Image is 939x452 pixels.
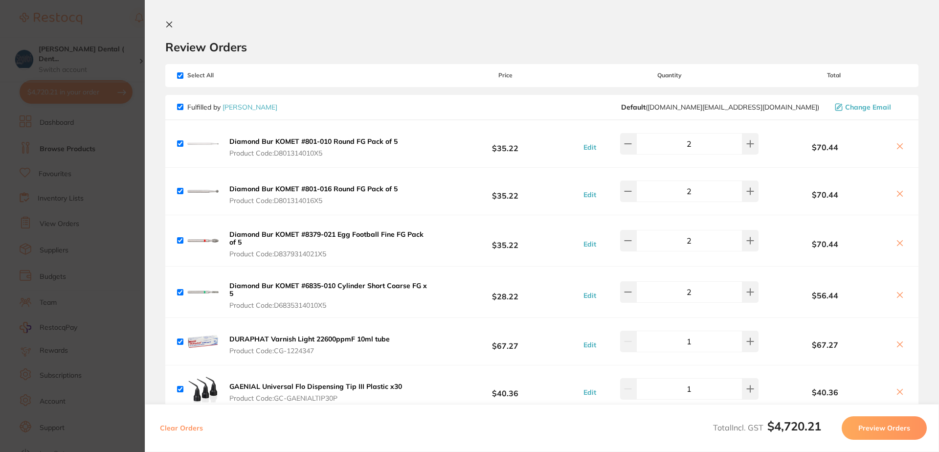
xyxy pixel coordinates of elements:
a: [PERSON_NAME] [223,103,277,112]
img: YWp0OWJjaw [187,176,219,207]
button: Edit [581,340,599,349]
span: Product Code: D801314016X5 [229,197,398,204]
b: DURAPHAT Varnish Light 22600ppmF 10ml tube [229,335,390,343]
button: Edit [581,190,599,199]
p: Fulfilled by [187,103,277,111]
b: $67.27 [432,333,578,351]
b: $70.44 [761,143,889,152]
b: Diamond Bur KOMET #6835-010 Cylinder Short Coarse FG x 5 [229,281,427,298]
span: Change Email [845,103,891,111]
span: customer.care@henryschein.com.au [621,103,819,111]
button: Change Email [832,103,907,112]
button: GAENIAL Universal Flo Dispensing Tip III Plastic x30 Product Code:GC-GAENIALTIP30P [226,382,405,403]
b: $56.44 [761,291,889,300]
span: Quantity [579,72,761,79]
button: Diamond Bur KOMET #6835-010 Cylinder Short Coarse FG x 5 Product Code:D6835314010X5 [226,281,432,310]
b: $35.22 [432,135,578,153]
button: DURAPHAT Varnish Light 22600ppmF 10ml tube Product Code:CG-1224347 [226,335,393,355]
button: Diamond Bur KOMET #801-016 Round FG Pack of 5 Product Code:D801314016X5 [226,184,401,205]
button: Clear Orders [157,416,206,440]
b: $4,720.21 [767,419,821,433]
button: Diamond Bur KOMET #801-010 Round FG Pack of 5 Product Code:D801314010X5 [226,137,401,158]
button: Edit [581,240,599,249]
span: Select All [177,72,275,79]
button: Diamond Bur KOMET #8379-021 Egg Football Fine FG Pack of 5 Product Code:D8379314021X5 [226,230,432,258]
b: $28.22 [432,283,578,301]
img: eHVhd2wyMQ [187,225,219,256]
button: Edit [581,143,599,152]
b: Diamond Bur KOMET #8379-021 Egg Football Fine FG Pack of 5 [229,230,424,247]
b: $67.27 [761,340,889,349]
h2: Review Orders [165,40,918,54]
b: Diamond Bur KOMET #801-010 Round FG Pack of 5 [229,137,398,146]
b: $70.44 [761,190,889,199]
span: Total [761,72,907,79]
b: GAENIAL Universal Flo Dispensing Tip III Plastic x30 [229,382,402,391]
img: ajlhZ2treg [187,373,219,405]
button: Preview Orders [842,416,927,440]
span: Product Code: GC-GAENIALTIP30P [229,394,402,402]
span: Product Code: D8379314021X5 [229,250,429,258]
b: Diamond Bur KOMET #801-016 Round FG Pack of 5 [229,184,398,193]
button: Edit [581,291,599,300]
b: $35.22 [432,182,578,200]
b: $35.22 [432,231,578,249]
img: MDJuOXRhcg [187,326,219,357]
b: $40.36 [761,388,889,397]
b: $40.36 [432,380,578,398]
img: MmcyenJyYQ [187,276,219,308]
button: Edit [581,388,599,397]
span: Price [432,72,578,79]
span: Product Code: CG-1224347 [229,347,390,355]
span: Product Code: D6835314010X5 [229,301,429,309]
b: Default [621,103,646,112]
span: Product Code: D801314010X5 [229,149,398,157]
img: ZDR1ZGVtZQ [187,128,219,159]
b: $70.44 [761,240,889,249]
span: Total Incl. GST [713,423,821,432]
